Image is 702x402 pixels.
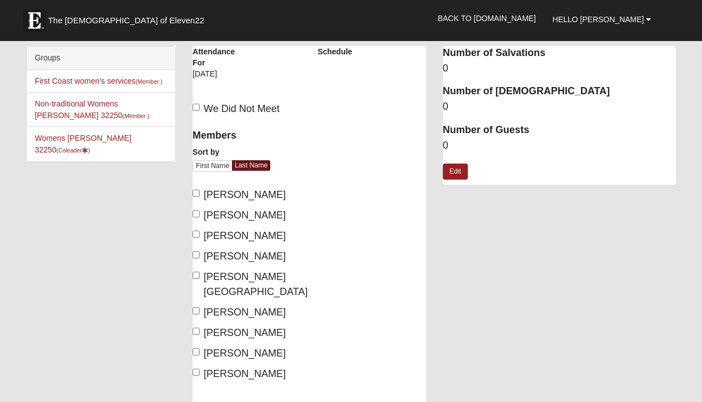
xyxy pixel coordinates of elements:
dd: 0 [443,100,676,114]
h4: Members [193,130,301,142]
input: We Did Not Meet [193,104,200,111]
a: Last Name [232,160,270,171]
span: Hello [PERSON_NAME] [553,15,644,24]
input: [PERSON_NAME] [193,231,200,238]
span: [PERSON_NAME] [204,307,286,318]
dd: 0 [443,139,676,153]
dt: Number of [DEMOGRAPHIC_DATA] [443,84,676,99]
small: (Member ) [135,78,162,85]
a: Edit [443,164,468,180]
a: First Coast women's services(Member ) [35,77,163,85]
span: [PERSON_NAME] [204,210,286,221]
a: Back to [DOMAIN_NAME] [430,4,544,32]
span: The [DEMOGRAPHIC_DATA] of Eleven22 [48,15,204,26]
a: The [DEMOGRAPHIC_DATA] of Eleven22 [18,4,240,32]
dd: 0 [443,62,676,76]
span: [PERSON_NAME] [204,368,286,379]
small: (Member ) [123,113,149,119]
span: [PERSON_NAME] [204,189,286,200]
span: [PERSON_NAME] [204,348,286,359]
span: We Did Not Meet [204,103,280,114]
input: [PERSON_NAME] [193,251,200,258]
a: Non-traditional Womens [PERSON_NAME] 32250(Member ) [35,99,149,120]
img: Eleven22 logo [23,9,46,32]
a: First Name [193,160,233,172]
span: [PERSON_NAME] [204,230,286,241]
dt: Number of Guests [443,123,676,138]
input: [PERSON_NAME] [193,328,200,335]
input: [PERSON_NAME] [193,369,200,376]
span: [PERSON_NAME][GEOGRAPHIC_DATA] [204,271,307,297]
label: Sort by [193,146,219,157]
dt: Number of Salvations [443,46,676,60]
label: Schedule [317,46,352,57]
span: [PERSON_NAME] [204,251,286,262]
input: [PERSON_NAME][GEOGRAPHIC_DATA] [193,272,200,279]
input: [PERSON_NAME] [193,348,200,355]
input: [PERSON_NAME] [193,307,200,314]
div: [DATE] [193,68,239,87]
a: Hello [PERSON_NAME] [544,6,660,33]
label: Attendance For [193,46,239,68]
input: [PERSON_NAME] [193,210,200,217]
div: Groups [27,47,175,70]
a: Womens [PERSON_NAME] 32250(Coleader) [35,134,132,154]
span: [PERSON_NAME] [204,327,286,338]
small: (Coleader ) [57,147,90,154]
input: [PERSON_NAME] [193,190,200,197]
